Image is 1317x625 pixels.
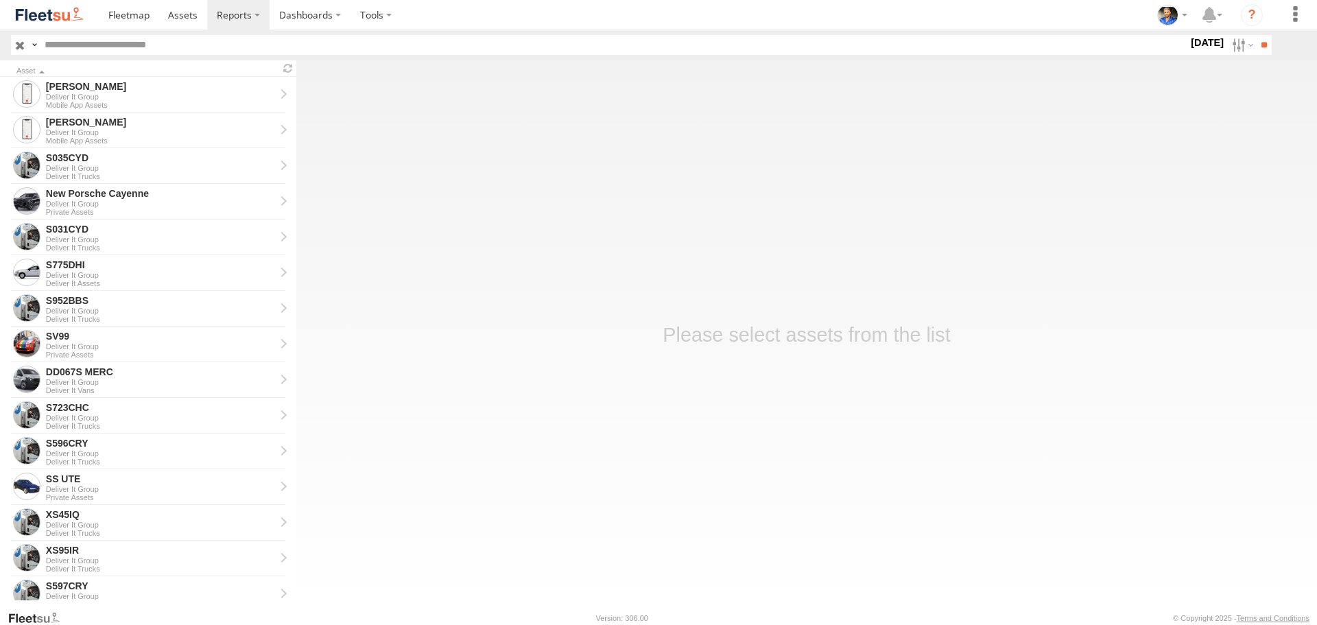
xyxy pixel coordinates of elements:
[46,414,275,422] div: Deliver It Group
[46,128,275,137] div: Deliver It Group
[46,259,275,271] div: S775DHI - View Asset History
[1152,5,1192,25] div: Matt Draper
[1237,614,1309,622] a: Terms and Conditions
[46,200,275,208] div: Deliver It Group
[46,101,275,109] div: Mobile App Assets
[46,422,275,430] div: Deliver It Trucks
[14,5,85,24] img: fleetsu-logo-horizontal.svg
[46,172,275,180] div: Deliver It Trucks
[46,556,275,565] div: Deliver It Group
[46,493,275,502] div: Private Assets
[46,208,275,216] div: Private Assets
[8,611,71,625] a: Visit our Website
[46,244,275,252] div: Deliver It Trucks
[46,80,275,93] div: Steve - View Asset History
[46,544,275,556] div: XS95IR - View Asset History
[46,279,275,287] div: Deliver It Assets
[46,521,275,529] div: Deliver It Group
[46,235,275,244] div: Deliver It Group
[46,592,275,600] div: Deliver It Group
[46,485,275,493] div: Deliver It Group
[46,223,275,235] div: S031CYD - View Asset History
[46,116,275,128] div: Gian Della Porta - View Asset History
[46,315,275,323] div: Deliver It Trucks
[29,35,40,55] label: Search Query
[46,473,275,485] div: SS UTE - View Asset History
[46,164,275,172] div: Deliver It Group
[46,580,275,592] div: S597CRY - View Asset History
[46,508,275,521] div: XS45IQ - View Asset History
[46,137,275,145] div: Mobile App Assets
[46,449,275,458] div: Deliver It Group
[1241,4,1263,26] i: ?
[46,565,275,573] div: Deliver It Trucks
[46,93,275,101] div: Deliver It Group
[46,342,275,351] div: Deliver It Group
[46,529,275,537] div: Deliver It Trucks
[46,152,275,164] div: S035CYD - View Asset History
[46,458,275,466] div: Deliver It Trucks
[46,351,275,359] div: Private Assets
[46,271,275,279] div: Deliver It Group
[46,378,275,386] div: Deliver It Group
[46,187,275,200] div: New Porsche Cayenne - View Asset History
[596,614,648,622] div: Version: 306.00
[46,294,275,307] div: S952BBS - View Asset History
[1173,614,1309,622] div: © Copyright 2025 -
[1188,35,1226,50] label: [DATE]
[16,68,274,75] div: Click to Sort
[280,62,296,75] span: Refresh
[46,437,275,449] div: S596CRY - View Asset History
[46,330,275,342] div: SV99 - View Asset History
[46,366,275,378] div: DD067S MERC - View Asset History
[46,307,275,315] div: Deliver It Group
[46,401,275,414] div: S723CHC - View Asset History
[1226,35,1256,55] label: Search Filter Options
[46,386,275,394] div: Deliver It Vans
